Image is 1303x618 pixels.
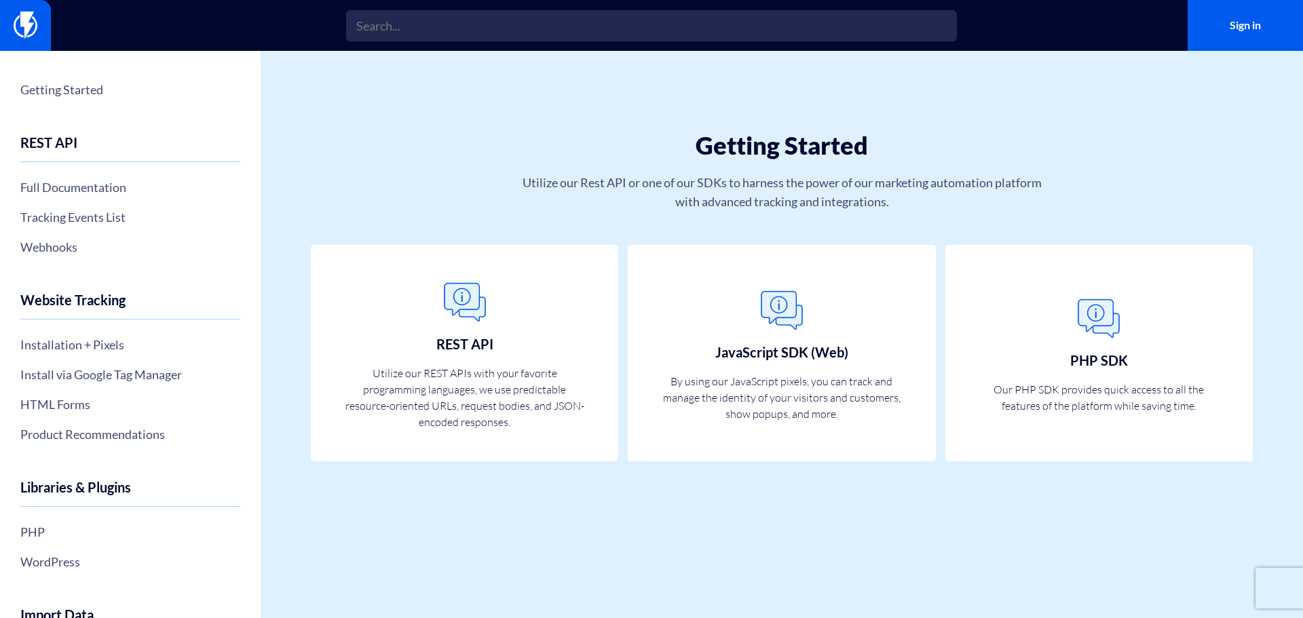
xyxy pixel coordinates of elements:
p: By using our JavaScript pixels, you can track and manage the identity of your visitors and custom... [659,373,905,422]
a: Tracking Events List [20,206,240,229]
h4: Libraries & Plugins [20,480,240,507]
a: HTML Forms [20,393,240,416]
a: PHP SDK Our PHP SDK provides quick access to all the features of the platform while saving time. [945,245,1253,461]
p: Utilize our Rest API or one of our SDKs to harness the power of our marketing automation platform... [518,173,1046,211]
a: Getting Started [20,78,240,101]
a: Install via Google Tag Manager [20,363,240,386]
h3: JavaScript SDK (Web) [715,345,848,360]
a: Webhooks [20,235,240,258]
a: PHP [20,520,240,543]
a: WordPress [20,550,240,573]
img: General.png [1072,292,1126,346]
h4: REST API [20,135,240,162]
a: Full Documentation [20,176,240,199]
p: Utilize our REST APIs with your favorite programming languages, we use predictable resource-orien... [342,365,588,430]
p: Our PHP SDK provides quick access to all the features of the platform while saving time. [976,381,1222,414]
img: General.png [438,275,492,330]
a: Product Recommendations [20,423,240,446]
a: REST API Utilize our REST APIs with your favorite programming languages, we use predictable resou... [311,245,618,461]
img: General.png [755,284,809,338]
h4: Website Tracking [20,292,240,320]
h3: PHP SDK [1070,353,1128,368]
a: Installation + Pixels [20,333,240,356]
input: Search... [346,10,957,41]
h1: Getting Started [342,132,1222,159]
h3: REST API [436,336,493,351]
a: JavaScript SDK (Web) By using our JavaScript pixels, you can track and manage the identity of you... [628,245,935,461]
